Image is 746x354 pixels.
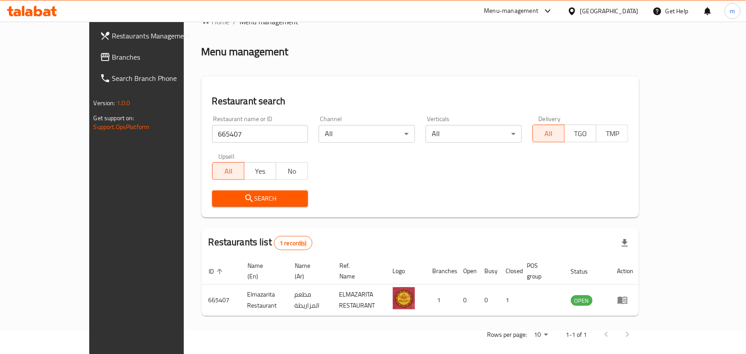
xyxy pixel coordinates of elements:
[112,30,207,41] span: Restaurants Management
[478,285,499,316] td: 0
[537,127,561,140] span: All
[112,73,207,84] span: Search Branch Phone
[212,190,308,207] button: Search
[610,258,641,285] th: Action
[276,162,308,180] button: No
[218,153,235,160] label: Upsell
[730,6,735,16] span: m
[596,125,628,142] button: TMP
[571,296,593,306] span: OPEN
[117,97,130,109] span: 1.0.0
[484,6,539,16] div: Menu-management
[274,236,312,250] div: Total records count
[564,125,597,142] button: TGO
[202,285,240,316] td: 665407
[233,16,236,27] li: /
[580,6,639,16] div: [GEOGRAPHIC_DATA]
[209,266,225,277] span: ID
[94,97,115,109] span: Version:
[93,68,214,89] a: Search Branch Phone
[527,260,553,282] span: POS group
[539,116,561,122] label: Delivery
[212,125,308,143] input: Search for restaurant name or ID..
[600,127,625,140] span: TMP
[614,232,636,254] div: Export file
[216,165,241,178] span: All
[617,295,634,305] div: Menu
[274,239,312,247] span: 1 record(s)
[93,46,214,68] a: Branches
[212,95,629,108] h2: Restaurant search
[209,236,312,250] h2: Restaurants list
[566,329,587,340] p: 1-1 of 1
[487,329,527,340] p: Rows per page:
[571,295,593,306] div: OPEN
[571,266,600,277] span: Status
[94,112,134,124] span: Get support on:
[244,162,276,180] button: Yes
[426,258,457,285] th: Branches
[319,125,415,143] div: All
[533,125,565,142] button: All
[93,25,214,46] a: Restaurants Management
[426,285,457,316] td: 1
[393,287,415,309] img: Elmazarita Restaurant
[332,285,386,316] td: ELMAZARITA RESTAURANT
[202,258,641,316] table: enhanced table
[499,258,520,285] th: Closed
[219,193,301,204] span: Search
[202,16,230,27] a: Home
[568,127,593,140] span: TGO
[457,285,478,316] td: 0
[212,162,244,180] button: All
[530,328,552,342] div: Rows per page:
[248,165,273,178] span: Yes
[247,260,277,282] span: Name (En)
[202,45,289,59] h2: Menu management
[499,285,520,316] td: 1
[386,258,426,285] th: Logo
[295,260,322,282] span: Name (Ar)
[339,260,375,282] span: Ref. Name
[288,285,332,316] td: مطعم المزاريطة
[240,285,288,316] td: Elmazarita Restaurant
[240,16,299,27] span: Menu management
[94,121,150,133] a: Support.OpsPlatform
[426,125,522,143] div: All
[280,165,304,178] span: No
[112,52,207,62] span: Branches
[478,258,499,285] th: Busy
[457,258,478,285] th: Open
